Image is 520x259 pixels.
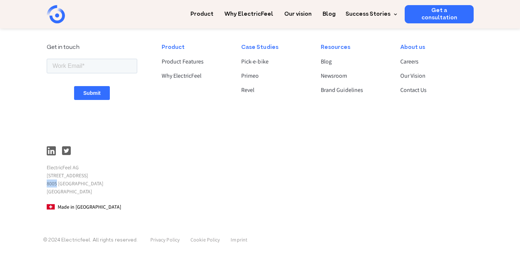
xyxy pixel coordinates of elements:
a: Why ElectricFeel [162,71,229,80]
div: Get in touch [47,43,137,52]
a: Brand Guidelines [321,86,388,94]
a: Product Features [162,57,229,66]
a: Why ElectricFeel [224,5,273,19]
a: Primeo [241,71,308,80]
a: Privacy Policy [150,236,180,243]
a: Our vision [284,5,312,19]
p: ElectricFeel AG [STREET_ADDRESS] 8005 [GEOGRAPHIC_DATA] [GEOGRAPHIC_DATA] [47,163,137,196]
a: Product [190,5,213,19]
iframe: Form 1 [47,57,137,138]
a: Careers [400,57,467,66]
a: Newsroom [321,71,388,80]
a: Imprint [231,236,247,243]
a: Pick-e-bike [241,57,308,66]
div: About us [400,43,467,52]
a: Contact Us [400,86,467,94]
div: Success Stories [346,10,390,19]
p: © 2024 Electricfeel. All rights reserved. [43,236,138,245]
a: Blog [323,5,336,19]
iframe: Chatbot [472,211,510,249]
a: Our Vision [400,71,467,80]
a: home [47,5,105,23]
a: Cookie Policy [190,236,220,243]
a: Revel [241,86,308,94]
div: Case Studies [241,43,308,52]
a: Blog [321,57,388,66]
a: Get a consultation [405,5,474,23]
div: Product [162,43,229,52]
p: Made in [GEOGRAPHIC_DATA] [47,203,137,211]
div: Resources [321,43,388,52]
div: Success Stories [341,5,399,23]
